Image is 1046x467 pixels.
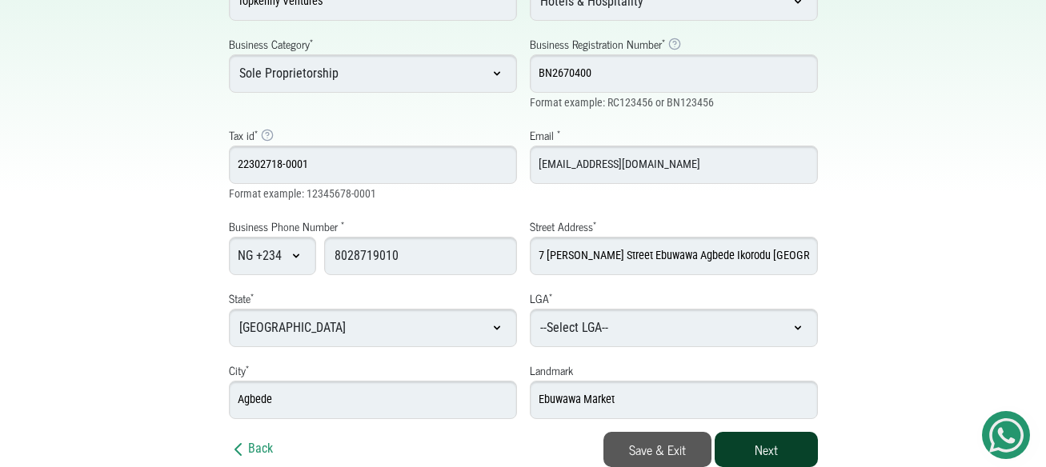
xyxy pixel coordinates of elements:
small: LGA [530,289,549,307]
button: Save & Exit [603,432,711,467]
small: Business Registration Number [530,34,662,53]
img: Info [261,129,274,142]
small: Business Phone Number [229,217,338,235]
button: Next [715,432,818,467]
small: Business Category [229,34,310,53]
small: State [229,289,250,307]
img: Info [668,38,681,50]
small: Format example: RC123456 or BN123456 [530,96,714,109]
small: City [229,361,246,379]
small: Tax id [229,126,254,144]
small: Landmark [530,361,573,379]
img: Get Started On Earthbond Via Whatsapp [989,418,1024,453]
small: Email [530,126,554,144]
small: Format example: 12345678-0001 [229,187,376,200]
small: Street Address [530,217,593,235]
a: Back [229,441,273,456]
